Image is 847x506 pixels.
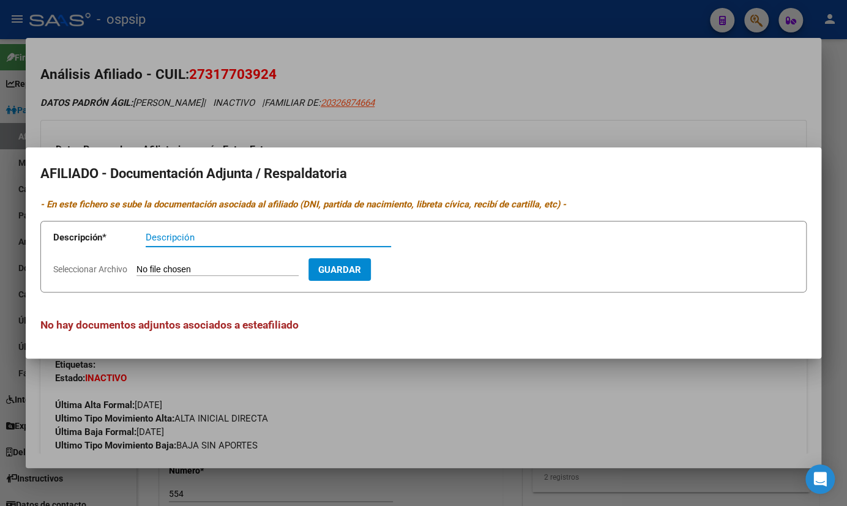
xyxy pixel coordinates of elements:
button: Guardar [308,258,371,281]
h2: AFILIADO - Documentación Adjunta / Respaldatoria [40,162,807,185]
div: Open Intercom Messenger [805,464,835,494]
span: Guardar [318,264,361,275]
p: Descripción [53,231,146,245]
span: Seleccionar Archivo [53,264,127,274]
span: afiliado [263,319,299,331]
i: - En este fichero se sube la documentación asociada al afiliado (DNI, partida de nacimiento, libr... [40,199,566,210]
h3: No hay documentos adjuntos asociados a este [40,317,807,333]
